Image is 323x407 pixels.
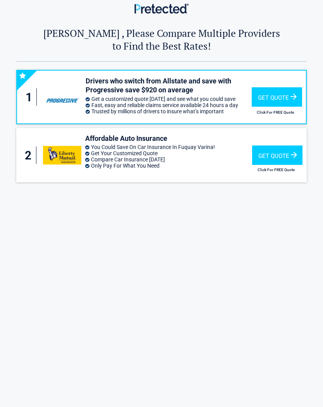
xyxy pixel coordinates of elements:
img: libertymutual's logo [43,146,81,165]
img: Main Logo [134,3,189,13]
li: Compare Car Insurance [DATE] [85,156,253,163]
h2: Click For FREE Quote [252,168,300,172]
img: progressive's logo [43,88,81,106]
div: 1 [25,88,37,106]
h2: Click For FREE Quote [252,110,299,114]
h3: Affordable Auto Insurance [85,134,253,143]
h2: [PERSON_NAME] , Please Compare Multiple Providers to Find the Best Rates! [41,27,283,52]
div: Get Quote [252,145,302,165]
h3: Drivers who switch from Allstate and save with Progressive save $920 on average [86,76,252,95]
li: Get a customized quote [DATE] and see what you could save [86,96,252,102]
div: 2 [24,147,36,164]
li: Trusted by millions of drivers to insure what’s important [86,108,252,114]
div: Get Quote [252,87,302,107]
li: Only Pay For What You Need [85,163,253,169]
li: Get Your Customized Quote [85,150,253,156]
li: You Could Save On Car Insurance In Fuquay Varina! [85,144,253,150]
li: Fast, easy and reliable claims service available 24 hours a day [86,102,252,108]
